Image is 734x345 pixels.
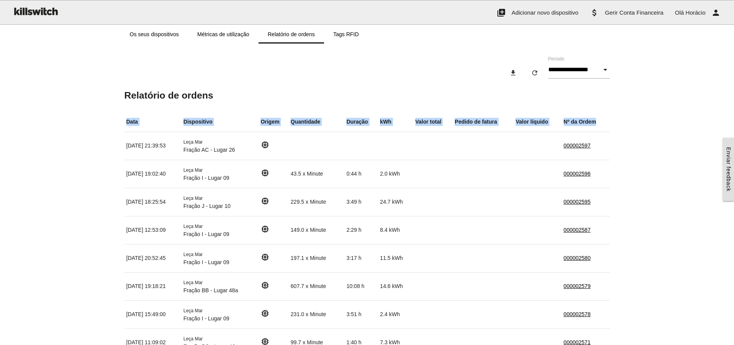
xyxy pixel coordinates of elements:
[124,272,182,300] td: [DATE] 19:18:21
[183,259,229,265] span: Fração I - Lugar 09
[181,112,259,132] th: Dispositivo
[564,171,591,177] a: 000002596
[289,112,344,132] th: Quantidade
[183,147,235,153] span: Fração AC - Lugar 26
[564,283,591,289] a: 000002579
[564,199,591,205] a: 000002595
[12,0,59,22] img: ks-logo-black-160-b.png
[289,300,344,328] td: 231.0 x Minute
[605,9,663,16] span: Gerir Conta Financeira
[378,244,413,272] td: 11.5 kWh
[183,280,203,285] span: Leça Mar
[289,244,344,272] td: 197.1 x Minute
[378,112,413,132] th: kWh
[124,160,182,188] td: [DATE] 19:02:40
[260,168,270,178] i: memory
[344,160,378,188] td: 0:44 h
[564,311,591,317] a: 000002578
[590,0,599,25] i: attach_money
[289,272,344,300] td: 607.7 x Minute
[344,216,378,244] td: 2:29 h
[259,112,289,132] th: Origem
[685,9,705,16] span: Horácio
[183,175,229,181] span: Fração I - Lugar 09
[260,253,270,262] i: memory
[124,188,182,216] td: [DATE] 18:25:54
[378,188,413,216] td: 24.7 kWh
[259,25,324,44] a: Relatório de ordens
[183,139,203,145] span: Leça Mar
[183,167,203,173] span: Leça Mar
[344,300,378,328] td: 3:51 h
[183,336,203,342] span: Leça Mar
[260,224,270,234] i: memory
[124,244,182,272] td: [DATE] 20:52:45
[124,90,610,100] h5: Relatório de ordens
[378,300,413,328] td: 2.4 kWh
[183,196,203,201] span: Leça Mar
[564,255,591,261] a: 000002580
[548,55,564,62] label: Período
[124,112,182,132] th: Data
[124,216,182,244] td: [DATE] 12:53:09
[188,25,259,44] a: Métricas de utilização
[289,216,344,244] td: 149.0 x Minute
[344,188,378,216] td: 3:49 h
[344,244,378,272] td: 3:17 h
[344,112,378,132] th: Duração
[344,272,378,300] td: 10:08 h
[183,287,238,293] span: Fração BB - Lugar 48a
[260,281,270,290] i: memory
[531,66,539,80] i: refresh
[503,66,523,80] button: download
[121,25,188,44] a: Os seus dispositivos
[183,231,229,237] span: Fração I - Lugar 09
[453,112,514,132] th: Pedido de fatura
[260,196,270,206] i: memory
[183,315,229,322] span: Fração I - Lugar 09
[124,132,182,160] td: [DATE] 21:39:53
[512,9,578,16] span: Adicionar novo dispositivo
[378,216,413,244] td: 8.4 kWh
[289,188,344,216] td: 229.5 x Minute
[514,112,561,132] th: Valor líquido
[509,66,517,80] i: download
[711,0,721,25] i: person
[525,66,545,80] button: refresh
[497,0,506,25] i: add_to_photos
[378,272,413,300] td: 14.6 kWh
[260,140,270,149] i: memory
[413,112,453,132] th: Valor total
[183,252,203,257] span: Leça Mar
[260,309,270,318] i: memory
[675,9,684,16] span: Olá
[289,160,344,188] td: 43.5 x Minute
[183,203,230,209] span: Fração J - Lugar 10
[723,138,734,201] a: Enviar feedback
[562,112,610,132] th: Nº da Ordem
[183,224,203,229] span: Leça Mar
[124,300,182,328] td: [DATE] 15:49:00
[378,160,413,188] td: 2.0 kWh
[183,308,203,313] span: Leça Mar
[564,227,591,233] a: 000002587
[324,25,368,44] a: Tags RFID
[564,142,591,149] a: 000002597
